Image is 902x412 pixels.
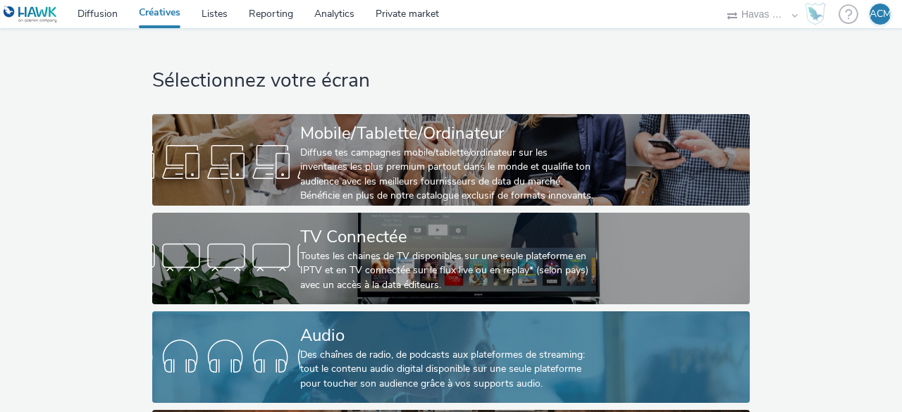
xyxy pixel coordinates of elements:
[300,348,596,391] div: Des chaînes de radio, de podcasts aux plateformes de streaming: tout le contenu audio digital dis...
[152,114,750,206] a: Mobile/Tablette/OrdinateurDiffuse tes campagnes mobile/tablette/ordinateur sur les inventaires le...
[805,3,832,25] a: Hawk Academy
[805,3,826,25] img: Hawk Academy
[300,225,596,249] div: TV Connectée
[870,4,891,25] div: ACM
[152,68,750,94] h1: Sélectionnez votre écran
[300,323,596,348] div: Audio
[300,146,596,204] div: Diffuse tes campagnes mobile/tablette/ordinateur sur les inventaires les plus premium partout dan...
[300,249,596,292] div: Toutes les chaines de TV disponibles sur une seule plateforme en IPTV et en TV connectée sur le f...
[4,6,58,23] img: undefined Logo
[300,121,596,146] div: Mobile/Tablette/Ordinateur
[152,311,750,403] a: AudioDes chaînes de radio, de podcasts aux plateformes de streaming: tout le contenu audio digita...
[152,213,750,304] a: TV ConnectéeToutes les chaines de TV disponibles sur une seule plateforme en IPTV et en TV connec...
